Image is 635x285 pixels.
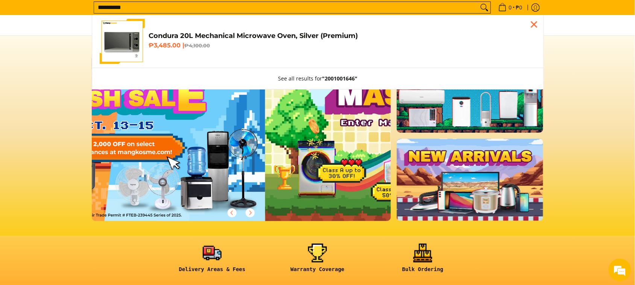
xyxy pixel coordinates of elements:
[496,3,525,12] span: •
[184,42,210,49] del: ₱4,100.00
[479,2,491,13] button: Search
[271,68,365,89] button: See all results for"2001001646"
[322,75,358,82] strong: "2001001646"
[100,19,145,64] img: Condura 20L Mechanical Microwave Oven, Silver (Premium)
[163,244,261,279] a: <h6><strong>Delivery Areas & Fees</strong></h6>
[515,5,524,10] span: ₱0
[374,244,472,279] a: <h6><strong>Bulk Ordering</strong></h6>
[149,32,536,40] h4: Condura 20L Mechanical Microwave Oven, Silver (Premium)
[149,42,536,49] h6: ₱3,485.00 |
[100,19,536,64] a: Condura 20L Mechanical Microwave Oven, Silver (Premium) Condura 20L Mechanical Microwave Oven, Si...
[269,244,366,279] a: <h6><strong>Warranty Coverage</strong></h6>
[224,205,240,221] button: Previous
[265,51,588,233] a: More
[529,19,540,30] div: Close pop up
[508,5,513,10] span: 0
[242,205,258,221] button: Next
